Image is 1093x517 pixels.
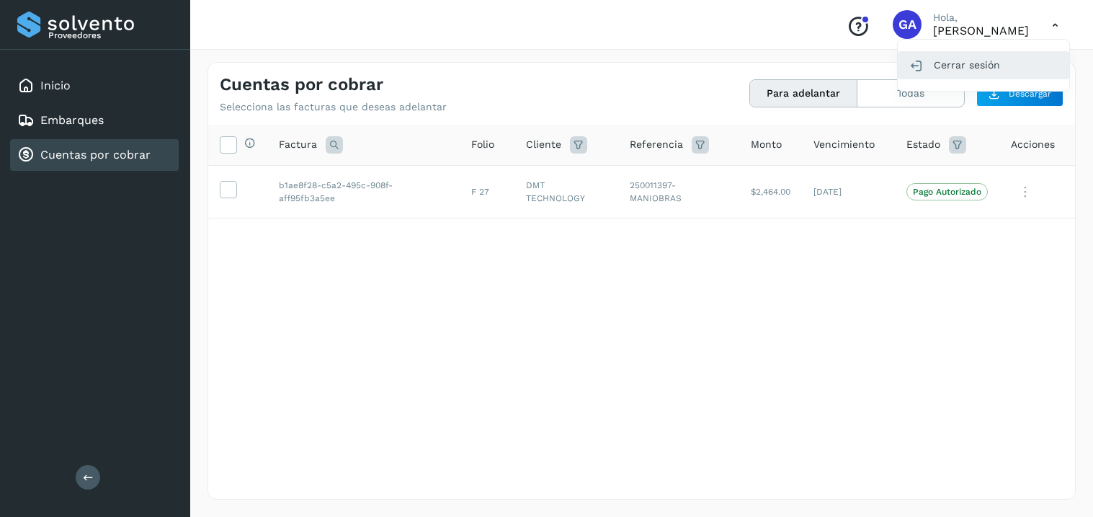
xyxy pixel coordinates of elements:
a: Inicio [40,79,71,92]
a: Embarques [40,113,104,127]
div: Embarques [10,105,179,136]
div: Cuentas por cobrar [10,139,179,171]
p: Proveedores [48,30,173,40]
div: Inicio [10,70,179,102]
a: Cuentas por cobrar [40,148,151,162]
div: Cerrar sesión [898,51,1069,79]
